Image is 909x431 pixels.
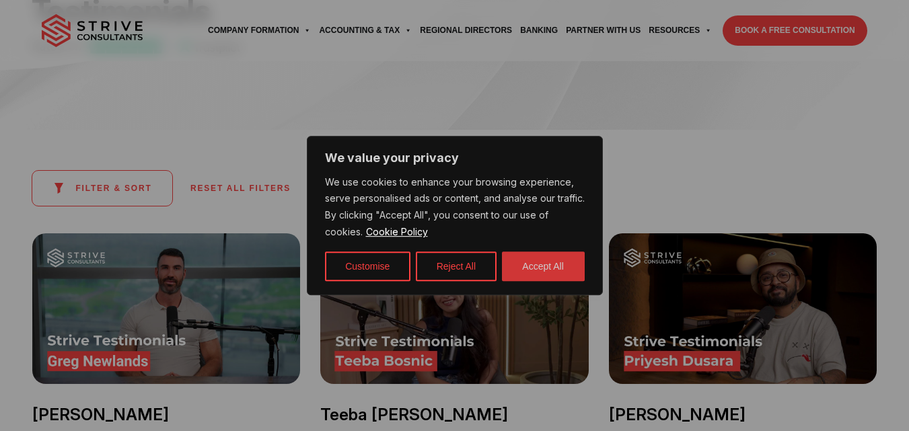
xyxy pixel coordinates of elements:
[325,251,410,281] button: Customise
[416,251,497,281] button: Reject All
[325,150,585,166] p: We value your privacy
[365,225,429,238] a: Cookie Policy
[325,174,585,241] p: We use cookies to enhance your browsing experience, serve personalised ads or content, and analys...
[307,136,603,296] div: We value your privacy
[502,251,585,281] button: Accept All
